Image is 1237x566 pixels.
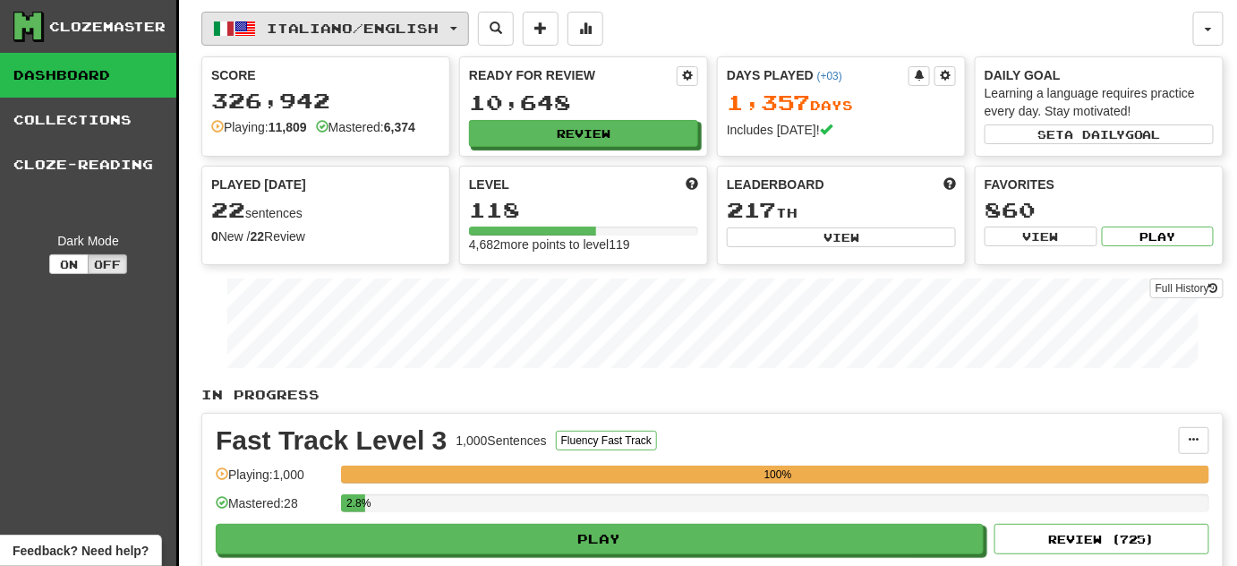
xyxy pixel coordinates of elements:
[469,91,698,114] div: 10,648
[727,176,824,193] span: Leaderboard
[727,197,776,222] span: 217
[269,120,307,134] strong: 11,809
[211,176,306,193] span: Played [DATE]
[13,542,149,560] span: Open feedback widget
[251,229,265,244] strong: 22
[985,176,1214,193] div: Favorites
[994,524,1209,554] button: Review (725)
[727,66,909,84] div: Days Played
[211,227,440,245] div: New / Review
[216,466,332,495] div: Playing: 1,000
[88,254,127,274] button: Off
[456,432,547,450] div: 1,000 Sentences
[567,12,603,46] button: More stats
[211,197,245,222] span: 22
[1102,227,1215,246] button: Play
[469,199,698,221] div: 118
[727,227,956,247] button: View
[216,494,332,524] div: Mastered: 28
[384,120,415,134] strong: 6,374
[727,199,956,222] div: th
[727,90,810,115] span: 1,357
[216,524,984,554] button: Play
[478,12,514,46] button: Search sentences
[985,227,1097,246] button: View
[556,431,657,450] button: Fluency Fast Track
[1150,279,1224,298] a: Full History
[523,12,559,46] button: Add sentence to collection
[346,466,1209,484] div: 100%
[201,12,469,46] button: Italiano/English
[727,121,956,139] div: Includes [DATE]!
[211,229,218,244] strong: 0
[985,66,1214,84] div: Daily Goal
[469,66,677,84] div: Ready for Review
[985,124,1214,144] button: Seta dailygoal
[469,236,698,253] div: 4,682 more points to level 119
[469,120,698,147] button: Review
[13,232,163,250] div: Dark Mode
[211,66,440,84] div: Score
[201,386,1224,404] p: In Progress
[316,118,415,136] div: Mastered:
[817,70,842,82] a: (+03)
[216,427,448,454] div: Fast Track Level 3
[211,90,440,112] div: 326,942
[346,494,365,512] div: 2.8%
[49,18,166,36] div: Clozemaster
[943,176,956,193] span: This week in points, UTC
[211,118,307,136] div: Playing:
[985,199,1214,221] div: 860
[686,176,698,193] span: Score more points to level up
[469,176,509,193] span: Level
[268,21,439,36] span: Italiano / English
[1064,128,1125,141] span: a daily
[211,199,440,222] div: sentences
[727,91,956,115] div: Day s
[49,254,89,274] button: On
[985,84,1214,120] div: Learning a language requires practice every day. Stay motivated!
